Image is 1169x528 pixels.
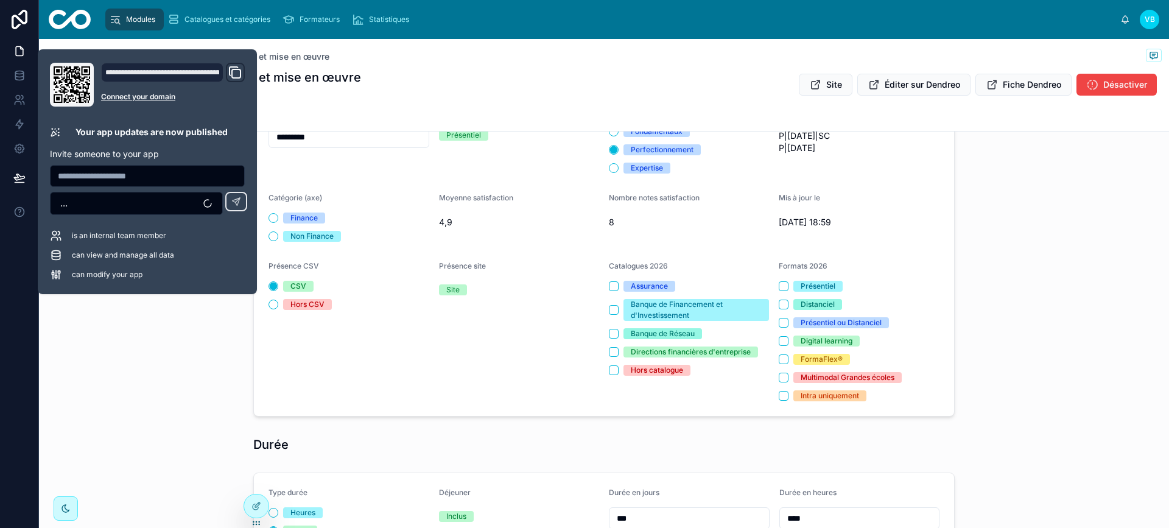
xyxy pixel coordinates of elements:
span: Désactiver [1103,79,1147,91]
span: Éditer sur Dendreo [885,79,960,91]
div: Finance [290,213,318,224]
div: Expertise [631,163,663,174]
div: CSV [290,281,306,292]
div: Heures [290,507,315,518]
div: Multimodal Grandes écoles [801,372,894,383]
span: Mis à jour le [779,193,820,202]
span: Statistiques [369,15,409,24]
span: Présence site [439,261,486,270]
div: Présentiel [801,281,835,292]
button: Éditer sur Dendreo [857,74,971,96]
div: Distanciel [801,299,835,310]
p: Your app updates are now published [75,126,228,138]
span: [DATE] 18:59 [779,216,939,228]
a: Formateurs [279,9,348,30]
span: ... [60,197,68,209]
div: Hors catalogue [631,365,683,376]
span: is an internal team member [72,231,166,241]
button: Site [799,74,852,96]
img: App logo [49,10,91,29]
span: 4,9 [439,216,600,228]
button: Fiche Dendreo [975,74,1072,96]
div: Banque de Réseau [631,328,695,339]
div: Site [446,284,460,295]
span: VB [1145,15,1155,24]
span: can modify your app [72,270,142,280]
span: Catégorie (axe) [269,193,322,202]
div: Fondamentaux [631,126,683,137]
span: P|[DATE]|SC P|[DATE] [779,130,939,154]
a: Catalogues et catégories [164,9,279,30]
span: Fiche Dendreo [1003,79,1061,91]
div: Banque de Financement et d'Investissement [631,299,762,321]
span: Nombre notes satisfaction [609,193,700,202]
span: Durée en jours [609,488,659,497]
div: Non Finance [290,231,334,242]
span: 8 [609,216,769,228]
span: Catalogues 2026 [609,261,668,270]
div: Assurance [631,281,668,292]
span: Formats 2026 [779,261,827,270]
a: Statistiques [348,9,418,30]
div: FormaFlex® [801,354,843,365]
div: Digital learning [801,336,852,347]
div: scrollable content [100,6,1120,33]
a: Modules [105,9,164,30]
h1: Durée [253,436,289,453]
button: Désactiver [1076,74,1157,96]
div: Présentiel [446,130,481,141]
span: Durée en heures [779,488,837,497]
div: Directions financières d'entreprise [631,347,751,357]
p: Invite someone to your app [50,148,245,160]
div: Perfectionnement [631,144,693,155]
span: Formateurs [300,15,340,24]
span: Moyenne satisfaction [439,193,513,202]
span: Modules [126,15,155,24]
a: Connect your domain [101,92,245,102]
span: Site [826,79,842,91]
div: Intra uniquement [801,390,859,401]
div: Présentiel ou Distanciel [801,317,882,328]
button: Select Button [50,192,223,215]
div: Domain and Custom Link [101,63,245,107]
div: Inclus [446,511,466,522]
span: Présence CSV [269,261,319,270]
div: Hors CSV [290,299,325,310]
span: can view and manage all data [72,250,174,260]
span: Déjeuner [439,488,471,497]
span: Type durée [269,488,307,497]
span: Catalogues et catégories [184,15,270,24]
